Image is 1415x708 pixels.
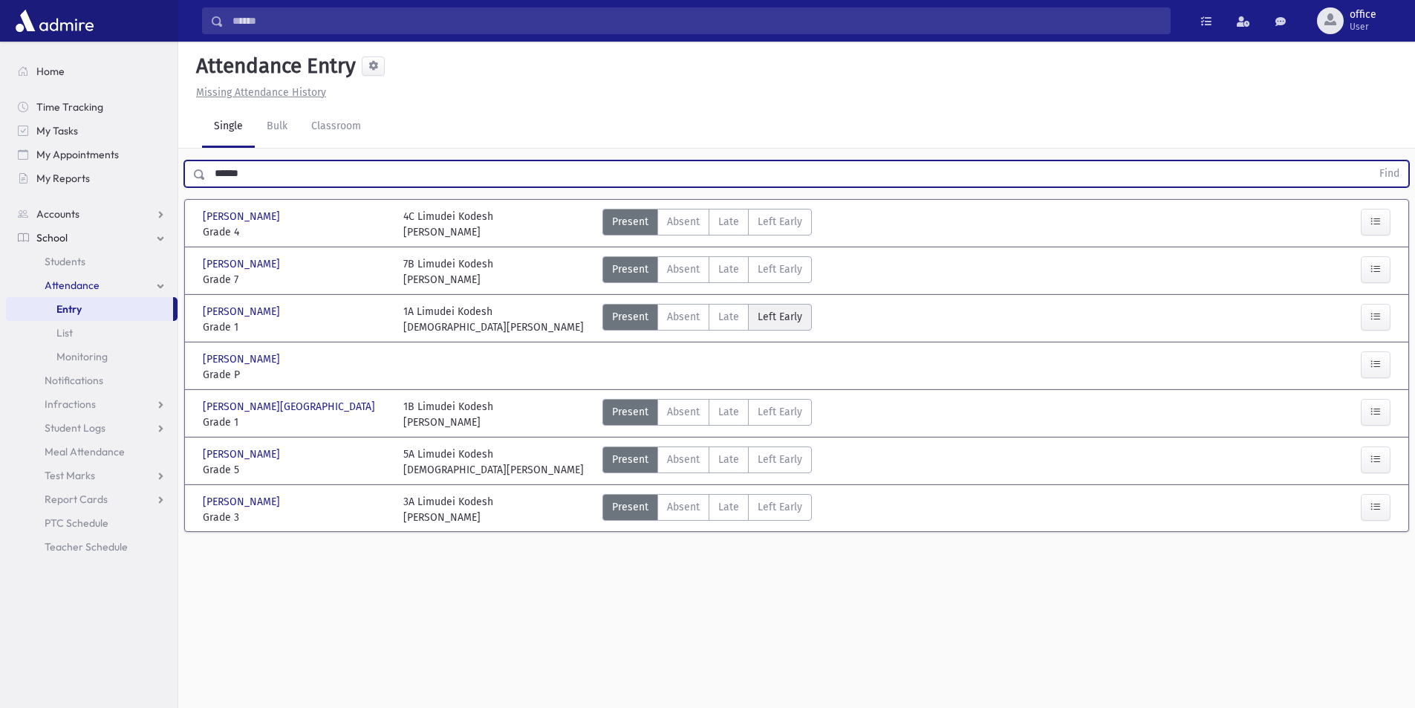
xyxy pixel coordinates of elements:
[6,202,178,226] a: Accounts
[45,540,128,553] span: Teacher Schedule
[718,452,739,467] span: Late
[667,404,700,420] span: Absent
[758,309,802,325] span: Left Early
[6,511,178,535] a: PTC Schedule
[203,272,388,288] span: Grade 7
[718,262,739,277] span: Late
[203,399,378,415] span: [PERSON_NAME][GEOGRAPHIC_DATA]
[203,304,283,319] span: [PERSON_NAME]
[6,59,178,83] a: Home
[403,256,493,288] div: 7B Limudei Kodesh [PERSON_NAME]
[6,273,178,297] a: Attendance
[1370,161,1408,186] button: Find
[45,445,125,458] span: Meal Attendance
[45,516,108,530] span: PTC Schedule
[203,209,283,224] span: [PERSON_NAME]
[403,209,493,240] div: 4C Limudei Kodesh [PERSON_NAME]
[602,304,812,335] div: AttTypes
[203,510,388,525] span: Grade 3
[36,148,119,161] span: My Appointments
[203,415,388,430] span: Grade 1
[602,209,812,240] div: AttTypes
[203,367,388,383] span: Grade P
[602,256,812,288] div: AttTypes
[6,440,178,464] a: Meal Attendance
[1350,9,1376,21] span: office
[36,207,79,221] span: Accounts
[196,86,326,99] u: Missing Attendance History
[56,326,73,340] span: List
[6,321,178,345] a: List
[45,493,108,506] span: Report Cards
[612,262,648,277] span: Present
[758,452,802,467] span: Left Early
[6,297,173,321] a: Entry
[203,494,283,510] span: [PERSON_NAME]
[56,350,108,363] span: Monitoring
[203,224,388,240] span: Grade 4
[1350,21,1376,33] span: User
[12,6,97,36] img: AdmirePro
[718,214,739,230] span: Late
[203,256,283,272] span: [PERSON_NAME]
[45,374,103,387] span: Notifications
[202,106,255,148] a: Single
[45,397,96,411] span: Infractions
[45,279,100,292] span: Attendance
[45,421,105,435] span: Student Logs
[36,231,68,244] span: School
[45,469,95,482] span: Test Marks
[6,95,178,119] a: Time Tracking
[190,86,326,99] a: Missing Attendance History
[190,53,356,79] h5: Attendance Entry
[612,404,648,420] span: Present
[36,172,90,185] span: My Reports
[612,452,648,467] span: Present
[612,214,648,230] span: Present
[403,399,493,430] div: 1B Limudei Kodesh [PERSON_NAME]
[667,499,700,515] span: Absent
[6,368,178,392] a: Notifications
[602,494,812,525] div: AttTypes
[6,119,178,143] a: My Tasks
[6,143,178,166] a: My Appointments
[602,446,812,478] div: AttTypes
[667,309,700,325] span: Absent
[758,262,802,277] span: Left Early
[56,302,82,316] span: Entry
[6,345,178,368] a: Monitoring
[36,100,103,114] span: Time Tracking
[6,416,178,440] a: Student Logs
[6,166,178,190] a: My Reports
[718,404,739,420] span: Late
[299,106,373,148] a: Classroom
[403,446,584,478] div: 5A Limudei Kodesh [DEMOGRAPHIC_DATA][PERSON_NAME]
[612,309,648,325] span: Present
[667,214,700,230] span: Absent
[403,494,493,525] div: 3A Limudei Kodesh [PERSON_NAME]
[6,250,178,273] a: Students
[36,65,65,78] span: Home
[203,351,283,367] span: [PERSON_NAME]
[255,106,299,148] a: Bulk
[667,262,700,277] span: Absent
[758,214,802,230] span: Left Early
[203,462,388,478] span: Grade 5
[612,499,648,515] span: Present
[718,309,739,325] span: Late
[203,446,283,462] span: [PERSON_NAME]
[667,452,700,467] span: Absent
[6,226,178,250] a: School
[403,304,584,335] div: 1A Limudei Kodesh [DEMOGRAPHIC_DATA][PERSON_NAME]
[718,499,739,515] span: Late
[758,404,802,420] span: Left Early
[224,7,1170,34] input: Search
[203,319,388,335] span: Grade 1
[6,392,178,416] a: Infractions
[758,499,802,515] span: Left Early
[6,487,178,511] a: Report Cards
[602,399,812,430] div: AttTypes
[36,124,78,137] span: My Tasks
[6,464,178,487] a: Test Marks
[45,255,85,268] span: Students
